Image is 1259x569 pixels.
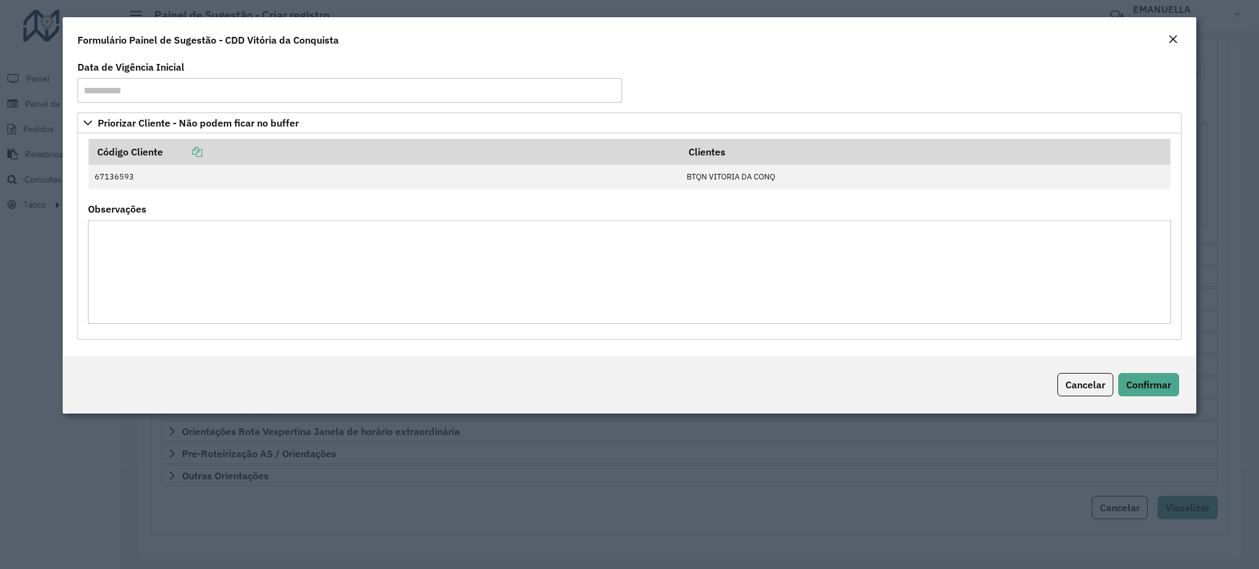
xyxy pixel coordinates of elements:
[77,133,1181,340] div: Priorizar Cliente - Não podem ficar no buffer
[89,165,680,189] td: 67136593
[88,202,146,216] label: Observações
[89,139,680,165] th: Código Cliente
[77,33,339,47] h4: Formulário Painel de Sugestão - CDD Vitória da Conquista
[680,139,1170,165] th: Clientes
[680,165,1170,189] td: BTQN VITORIA DA CONQ
[1126,379,1171,391] span: Confirmar
[77,60,184,74] label: Data de Vigência Inicial
[98,118,299,128] span: Priorizar Cliente - Não podem ficar no buffer
[1168,34,1178,44] em: Fechar
[77,112,1181,133] a: Priorizar Cliente - Não podem ficar no buffer
[1118,373,1179,396] button: Confirmar
[1164,32,1182,48] button: Close
[1065,379,1105,391] span: Cancelar
[1057,373,1113,396] button: Cancelar
[163,146,202,158] a: Copiar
